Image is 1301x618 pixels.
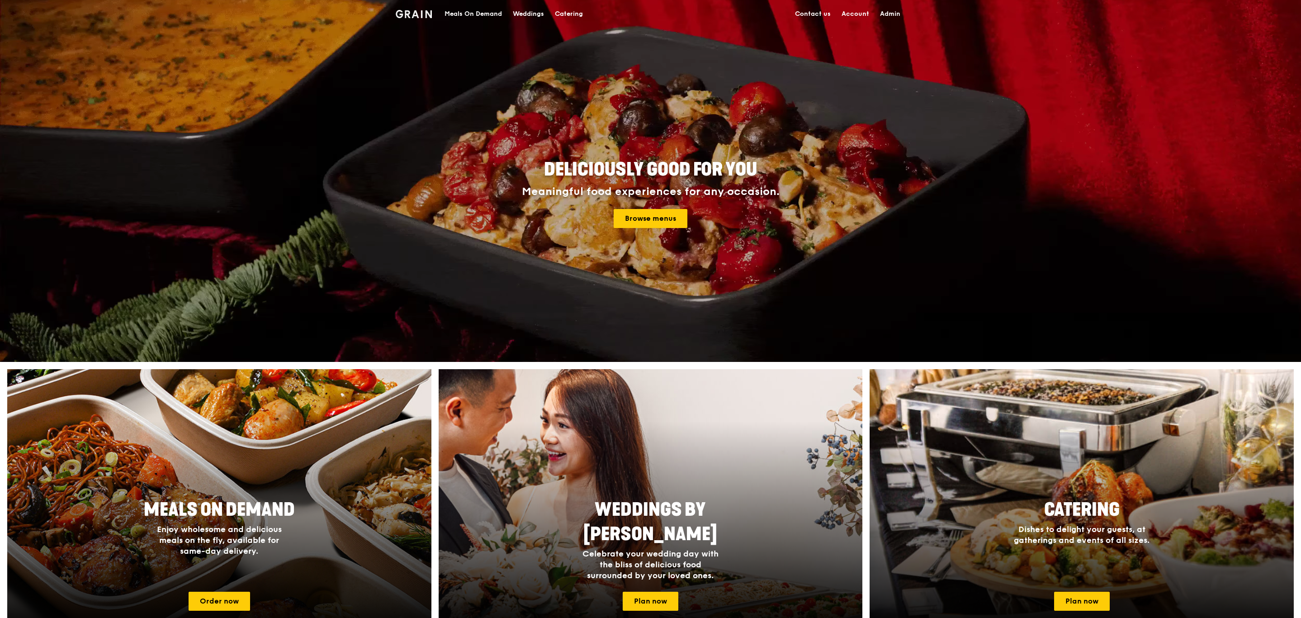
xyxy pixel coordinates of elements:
span: Meals On Demand [144,499,295,521]
a: Order now [189,592,250,611]
a: Weddings [507,0,549,28]
span: Enjoy wholesome and delicious meals on the fly, available for same-day delivery. [157,524,282,556]
div: Weddings [513,0,544,28]
span: Weddings by [PERSON_NAME] [583,499,717,545]
a: Admin [875,0,906,28]
a: Account [836,0,875,28]
span: Catering [1044,499,1120,521]
div: Meaningful food experiences for any occasion. [488,185,814,198]
div: Meals On Demand [445,0,502,28]
a: Browse menus [614,209,687,228]
a: Plan now [1054,592,1110,611]
span: Celebrate your wedding day with the bliss of delicious food surrounded by your loved ones. [582,549,719,580]
a: Plan now [623,592,678,611]
span: Dishes to delight your guests, at gatherings and events of all sizes. [1014,524,1150,545]
div: Catering [555,0,583,28]
a: Catering [549,0,588,28]
span: Deliciously good for you [544,159,757,181]
img: Grain [396,10,432,18]
a: Contact us [790,0,836,28]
